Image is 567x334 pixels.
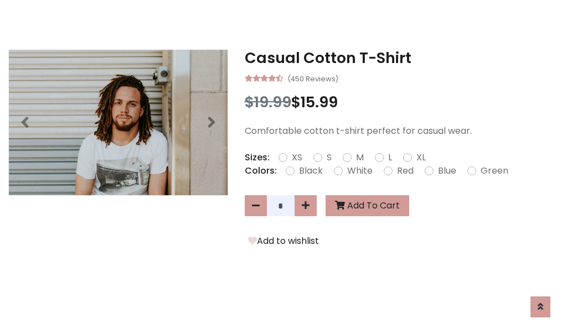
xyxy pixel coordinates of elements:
label: S [327,151,332,164]
label: Blue [438,164,456,178]
label: White [347,164,373,178]
label: L [388,151,392,164]
p: Colors: [245,164,277,178]
label: Red [397,164,414,178]
img: Image [9,50,228,195]
button: Add To Cart [326,195,409,216]
button: Add to wishlist [245,234,322,248]
small: (450 Reviews) [287,71,338,85]
p: Comfortable cotton t-shirt perfect for casual wear. [245,124,559,138]
h3: Casual Cotton T-Shirt [245,49,559,67]
span: 15.99 [301,92,338,112]
label: XL [416,151,426,164]
label: M [356,151,364,164]
label: XS [292,151,302,164]
p: Sizes: [245,151,270,164]
label: Green [481,164,508,178]
label: Black [299,164,323,178]
span: $19.99 [245,92,291,112]
h3: $ [245,93,559,111]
